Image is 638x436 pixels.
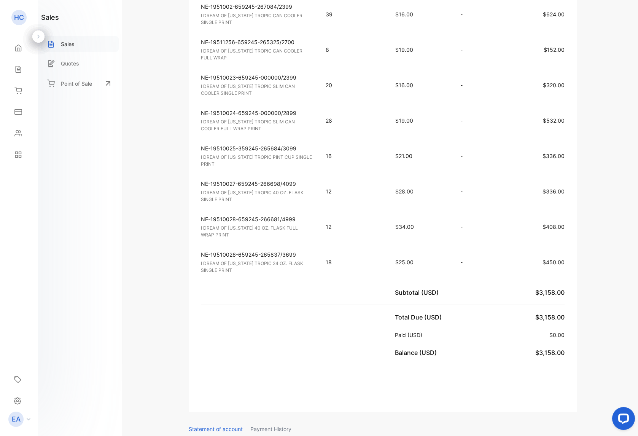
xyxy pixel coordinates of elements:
[201,83,312,97] p: I DREAM OF [US_STATE] TROPIC SLIM CAN COOLER SINGLE PRINT
[460,117,492,125] p: -
[460,46,492,54] p: -
[543,82,565,88] span: $320.00
[460,152,492,160] p: -
[201,154,312,168] p: I DREAM OF [US_STATE] TROPIC PINT CUP SINGLE PRINT
[326,258,380,266] p: 18
[395,46,413,53] span: $19.00
[201,251,312,259] p: NE-19510026-659245-265837/3699
[535,349,565,356] span: $3,158.00
[395,153,412,159] span: $21.00
[326,81,380,89] p: 20
[326,10,380,18] p: 39
[543,11,565,18] span: $624.00
[201,48,312,61] p: I DREAM OF [US_STATE] TROPIC CAN COOLER FULL WRAP
[606,404,638,436] iframe: LiveChat chat widget
[543,153,565,159] span: $336.00
[201,12,312,26] p: I DREAM OF [US_STATE] TROPIC CAN COOLER SINGLE PRINT
[395,331,425,339] p: Paid (USD)
[460,223,492,231] p: -
[326,46,380,54] p: 8
[201,109,312,117] p: NE-19510024-659245-000000/2899
[201,38,312,46] p: NE-19511256-659245-265325/2700
[535,289,565,296] span: $3,158.00
[395,117,413,124] span: $19.00
[201,73,312,81] p: NE-19510023-659245-000000/2399
[543,117,565,124] span: $532.00
[201,225,312,238] p: I DREAM OF [US_STATE] 40 OZ. FLASK FULL WRAP PRINT
[395,313,445,322] p: Total Due (USD)
[543,224,565,230] span: $408.00
[14,13,24,22] p: HC
[201,3,312,11] p: NE-1951002-659245-267084/2399
[395,288,442,297] p: Subtotal (USD)
[326,223,380,231] p: 12
[460,258,492,266] p: -
[395,82,413,88] span: $16.00
[326,187,380,195] p: 12
[41,75,119,92] a: Point of Sale
[12,414,21,424] p: EA
[201,144,312,152] p: NE-19510025-359245-265684/3099
[460,81,492,89] p: -
[395,259,414,265] span: $25.00
[460,10,492,18] p: -
[395,188,414,195] span: $28.00
[201,189,312,203] p: I DREAM OF [US_STATE] TROPIC 40 OZ. FLASK SINGLE PRINT
[41,12,59,22] h1: sales
[535,313,565,321] span: $3,158.00
[201,180,312,188] p: NE-19510027-659245-266698/4099
[61,59,79,67] p: Quotes
[326,152,380,160] p: 16
[41,56,119,71] a: Quotes
[543,188,565,195] span: $336.00
[326,117,380,125] p: 28
[395,11,413,18] span: $16.00
[543,259,565,265] span: $450.00
[549,332,565,338] span: $0.00
[201,260,312,274] p: I DREAM OF [US_STATE] TROPIC 24 OZ. FLASK SINGLE PRINT
[61,80,92,88] p: Point of Sale
[544,46,565,53] span: $152.00
[201,215,312,223] p: NE-19510028-659245-266681/4999
[41,36,119,52] a: Sales
[395,348,440,357] p: Balance (USD)
[395,224,414,230] span: $34.00
[460,187,492,195] p: -
[61,40,75,48] p: Sales
[201,118,312,132] p: I DREAM OF [US_STATE] TROPIC SLIM CAN COOLER FULL WRAP PRINT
